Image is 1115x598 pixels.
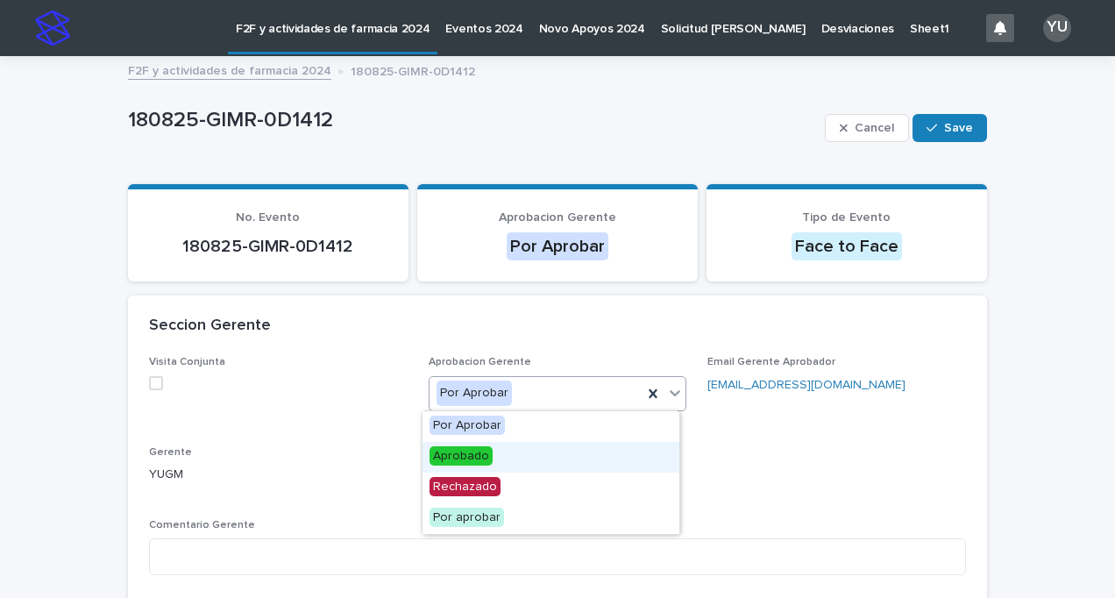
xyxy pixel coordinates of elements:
span: Por Aprobar [430,416,505,435]
a: F2F y actividades de farmacia 2024 [128,60,331,80]
span: Save [944,122,973,134]
span: Email Gerente Aprobador [707,357,835,367]
p: 180825-GIMR-0D1412 [351,61,475,80]
div: YU [1043,14,1071,42]
span: Visita Conjunta [149,357,225,367]
div: Por Aprobar [437,381,512,406]
div: Por Aprobar [507,232,608,260]
div: Rechazado [423,473,679,503]
span: Aprobado [430,446,493,466]
button: Cancel [825,114,909,142]
div: Por aprobar [423,503,679,534]
a: [EMAIL_ADDRESS][DOMAIN_NAME] [707,379,905,391]
span: Gerente [149,447,192,458]
p: 180825-GIMR-0D1412 [128,108,818,133]
p: YUGM [149,466,408,484]
span: Comentario Gerente [149,520,255,530]
div: Aprobado [423,442,679,473]
h2: Seccion Gerente [149,317,271,336]
span: Por aprobar [430,508,504,527]
p: 180825-GIMR-0D1412 [149,236,387,257]
div: Face to Face [792,232,902,260]
span: Rechazado [430,477,501,496]
span: Aprobacion Gerente [499,211,616,224]
button: Save [913,114,987,142]
div: Por Aprobar [423,411,679,442]
span: Aprobacion Gerente [429,357,531,367]
img: stacker-logo-s-only.png [35,11,70,46]
span: Cancel [855,122,894,134]
span: Tipo de Evento [802,211,891,224]
span: No. Evento [236,211,300,224]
